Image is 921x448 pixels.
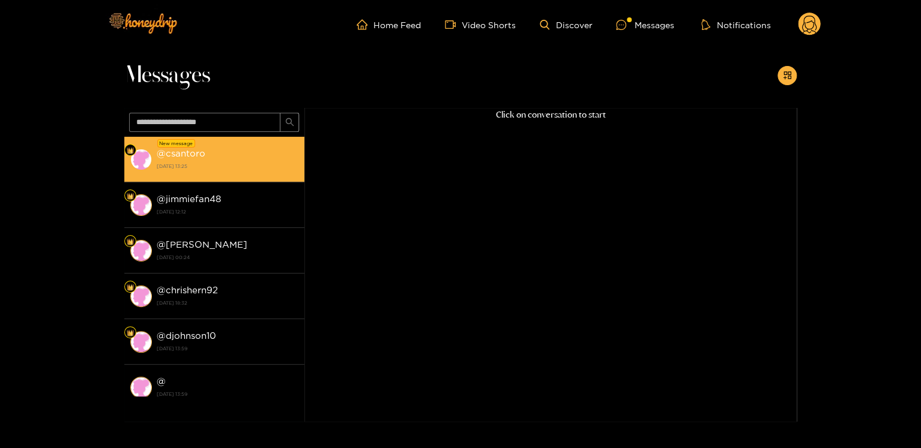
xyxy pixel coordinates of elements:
[157,376,166,386] strong: @
[783,71,792,81] span: appstore-add
[157,285,218,295] strong: @ chrishern92
[127,238,134,245] img: Fan Level
[778,66,797,85] button: appstore-add
[157,389,298,399] strong: [DATE] 13:59
[280,113,299,132] button: search
[130,285,152,307] img: conversation
[540,20,592,30] a: Discover
[285,118,294,128] span: search
[445,19,516,30] a: Video Shorts
[157,139,195,148] div: New message
[127,329,134,336] img: Fan Level
[130,377,152,398] img: conversation
[127,147,134,154] img: Fan Level
[357,19,421,30] a: Home Feed
[157,252,298,263] strong: [DATE] 00:24
[698,19,774,31] button: Notifications
[157,297,298,308] strong: [DATE] 18:32
[157,343,298,354] strong: [DATE] 13:59
[130,149,152,170] img: conversation
[157,239,247,249] strong: @ [PERSON_NAME]
[127,284,134,291] img: Fan Level
[157,330,216,341] strong: @ djohnson10
[357,19,373,30] span: home
[130,331,152,353] img: conversation
[157,194,221,204] strong: @ jimmiefan48
[157,148,205,158] strong: @ csantoro
[130,194,152,216] img: conversation
[157,161,298,172] strong: [DATE] 13:25
[445,19,462,30] span: video-camera
[130,240,152,261] img: conversation
[127,193,134,200] img: Fan Level
[304,108,797,122] p: Click on conversation to start
[157,206,298,217] strong: [DATE] 12:12
[616,18,674,32] div: Messages
[124,61,210,90] span: Messages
